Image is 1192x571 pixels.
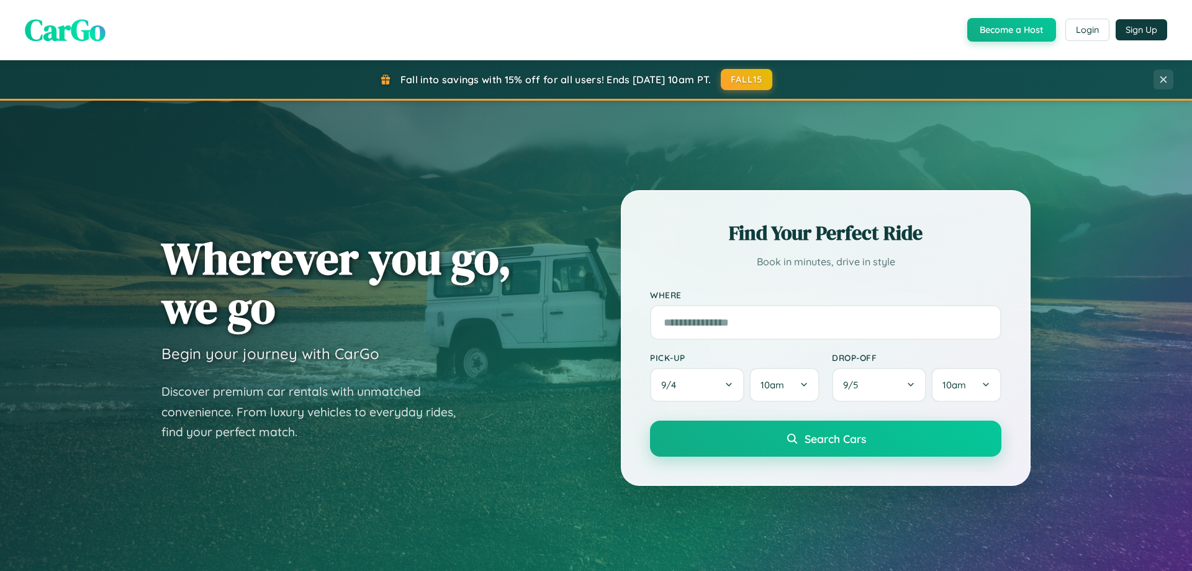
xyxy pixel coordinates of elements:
[661,379,682,391] span: 9 / 4
[721,69,773,90] button: FALL15
[400,73,711,86] span: Fall into savings with 15% off for all users! Ends [DATE] 10am PT.
[650,290,1001,300] label: Where
[832,352,1001,363] label: Drop-off
[832,368,926,402] button: 9/5
[25,9,106,50] span: CarGo
[161,344,379,363] h3: Begin your journey with CarGo
[931,368,1001,402] button: 10am
[161,234,512,332] h1: Wherever you go, we go
[967,18,1056,42] button: Become a Host
[650,253,1001,271] p: Book in minutes, drive in style
[1065,19,1109,41] button: Login
[650,368,744,402] button: 9/4
[843,379,864,391] span: 9 / 5
[942,379,966,391] span: 10am
[650,421,1001,457] button: Search Cars
[650,219,1001,247] h2: Find Your Perfect Ride
[749,368,819,402] button: 10am
[805,432,866,445] span: Search Cars
[161,381,472,442] p: Discover premium car rentals with unmatched convenience. From luxury vehicles to everyday rides, ...
[1116,19,1167,40] button: Sign Up
[650,352,819,363] label: Pick-up
[761,379,784,391] span: 10am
